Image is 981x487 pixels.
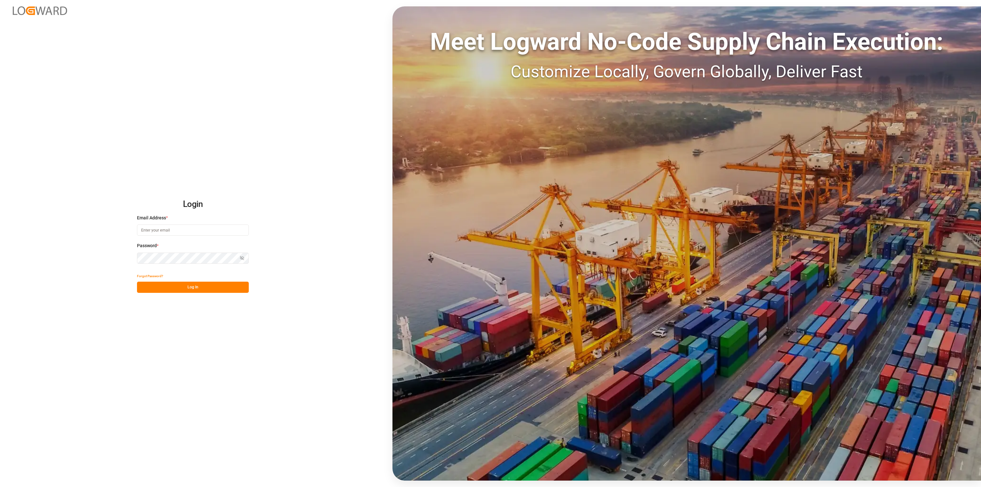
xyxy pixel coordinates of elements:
span: Email Address [137,215,166,221]
div: Customize Locally, Govern Globally, Deliver Fast [392,59,981,84]
button: Forgot Password? [137,270,163,282]
h2: Login [137,194,249,215]
button: Log In [137,282,249,293]
input: Enter your email [137,224,249,236]
div: Meet Logward No-Code Supply Chain Execution: [392,24,981,59]
span: Password [137,242,157,249]
img: Logward_new_orange.png [13,6,67,15]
